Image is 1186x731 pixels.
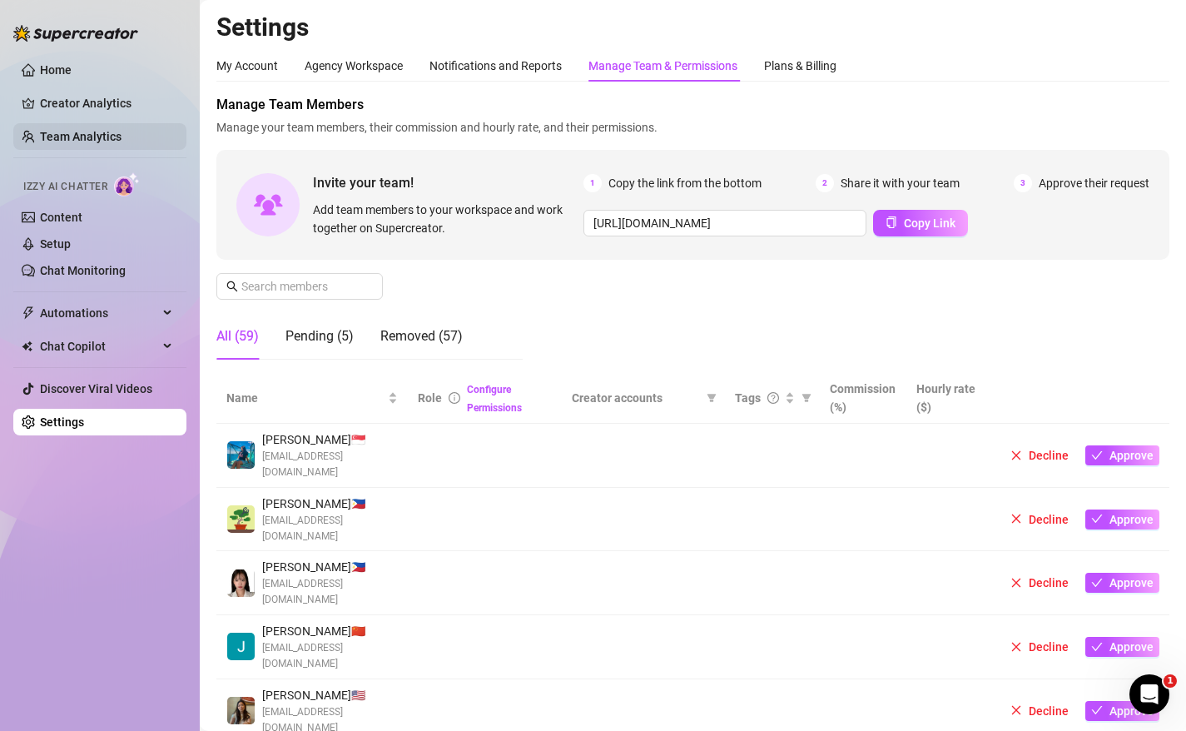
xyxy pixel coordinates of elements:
[1004,445,1075,465] button: Decline
[886,216,897,228] span: copy
[23,179,107,195] span: Izzy AI Chatter
[262,640,398,672] span: [EMAIL_ADDRESS][DOMAIN_NAME]
[1004,510,1075,530] button: Decline
[767,392,779,404] span: question-circle
[1085,510,1159,530] button: Approve
[798,385,815,410] span: filter
[801,393,811,403] span: filter
[841,174,960,192] span: Share it with your team
[1164,674,1177,688] span: 1
[1029,704,1069,718] span: Decline
[216,326,259,346] div: All (59)
[1010,641,1022,653] span: close
[1029,576,1069,589] span: Decline
[262,622,398,640] span: [PERSON_NAME] 🇨🇳
[1109,513,1154,526] span: Approve
[40,90,173,117] a: Creator Analytics
[764,57,836,75] div: Plans & Billing
[707,393,717,403] span: filter
[1014,174,1032,192] span: 3
[114,172,140,196] img: AI Chatter
[816,174,834,192] span: 2
[313,172,583,193] span: Invite your team!
[226,281,238,292] span: search
[262,430,398,449] span: [PERSON_NAME] 🇸🇬
[227,569,255,597] img: Anne Margarett Rodriguez
[1029,449,1069,462] span: Decline
[262,686,398,704] span: [PERSON_NAME] 🇺🇸
[1029,513,1069,526] span: Decline
[40,130,122,143] a: Team Analytics
[1091,513,1103,525] span: check
[1004,637,1075,657] button: Decline
[1010,450,1022,461] span: close
[572,389,700,407] span: Creator accounts
[1129,674,1169,714] iframe: Intercom live chat
[227,697,255,724] img: Jessieca Gayle Malto
[873,210,968,236] button: Copy Link
[226,389,385,407] span: Name
[262,513,398,545] span: [EMAIL_ADDRESS][DOMAIN_NAME]
[227,441,255,469] img: Haydee Joy Gentiles
[429,57,562,75] div: Notifications and Reports
[40,300,158,326] span: Automations
[40,264,126,277] a: Chat Monitoring
[13,25,138,42] img: logo-BBDzfeDw.svg
[906,373,994,424] th: Hourly rate ($)
[820,373,907,424] th: Commission (%)
[216,57,278,75] div: My Account
[40,211,82,224] a: Content
[227,633,255,660] img: John Paul Carampatana
[1109,576,1154,589] span: Approve
[313,201,577,237] span: Add team members to your workspace and work together on Supercreator.
[1004,701,1075,721] button: Decline
[216,373,408,424] th: Name
[262,558,398,576] span: [PERSON_NAME] 🇵🇭
[285,326,354,346] div: Pending (5)
[1085,701,1159,721] button: Approve
[262,495,398,513] span: [PERSON_NAME] 🇵🇭
[380,326,463,346] div: Removed (57)
[1029,640,1069,654] span: Decline
[1010,577,1022,589] span: close
[703,385,720,410] span: filter
[227,505,255,533] img: Juan Mutya
[216,118,1169,137] span: Manage your team members, their commission and hourly rate, and their permissions.
[1091,450,1103,461] span: check
[449,392,460,404] span: info-circle
[467,384,522,414] a: Configure Permissions
[1010,704,1022,716] span: close
[1109,640,1154,654] span: Approve
[216,95,1169,115] span: Manage Team Members
[216,12,1169,43] h2: Settings
[305,57,403,75] div: Agency Workspace
[588,57,737,75] div: Manage Team & Permissions
[40,237,71,251] a: Setup
[1085,573,1159,593] button: Approve
[262,576,398,608] span: [EMAIL_ADDRESS][DOMAIN_NAME]
[418,391,442,405] span: Role
[40,415,84,429] a: Settings
[608,174,762,192] span: Copy the link from the bottom
[1091,641,1103,653] span: check
[241,277,360,296] input: Search members
[40,63,72,77] a: Home
[262,449,398,480] span: [EMAIL_ADDRESS][DOMAIN_NAME]
[1010,513,1022,525] span: close
[1109,704,1154,718] span: Approve
[22,306,35,320] span: thunderbolt
[40,333,158,360] span: Chat Copilot
[1109,449,1154,462] span: Approve
[1004,573,1075,593] button: Decline
[735,389,761,407] span: Tags
[583,174,602,192] span: 1
[1091,704,1103,716] span: check
[904,216,955,230] span: Copy Link
[40,382,152,395] a: Discover Viral Videos
[1085,445,1159,465] button: Approve
[1085,637,1159,657] button: Approve
[1091,577,1103,589] span: check
[1039,174,1149,192] span: Approve their request
[22,341,32,352] img: Chat Copilot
